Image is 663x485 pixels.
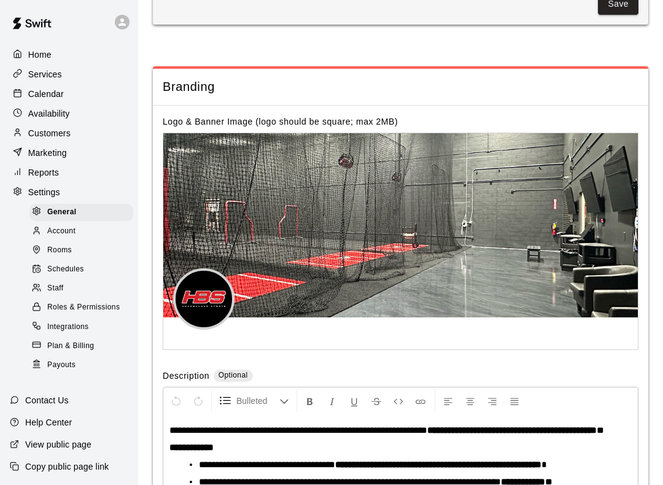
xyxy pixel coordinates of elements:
[25,394,69,406] p: Contact Us
[188,390,209,412] button: Redo
[163,117,398,126] label: Logo & Banner Image (logo should be square; max 2MB)
[29,357,133,374] div: Payouts
[166,390,187,412] button: Undo
[29,298,138,317] a: Roles & Permissions
[214,390,294,412] button: Formatting Options
[29,242,133,259] div: Rooms
[410,390,431,412] button: Insert Link
[29,203,138,222] a: General
[482,390,503,412] button: Right Align
[29,319,133,336] div: Integrations
[47,225,76,238] span: Account
[388,390,409,412] button: Insert Code
[300,390,320,412] button: Format Bold
[29,260,138,279] a: Schedules
[10,85,128,103] a: Calendar
[29,223,133,240] div: Account
[47,244,72,257] span: Rooms
[28,107,70,120] p: Availability
[29,317,138,336] a: Integrations
[10,104,128,123] a: Availability
[29,261,133,278] div: Schedules
[29,338,133,355] div: Plan & Billing
[10,45,128,64] a: Home
[28,186,60,198] p: Settings
[29,241,138,260] a: Rooms
[25,438,91,451] p: View public page
[28,127,71,139] p: Customers
[219,371,248,379] span: Optional
[47,321,89,333] span: Integrations
[29,336,138,355] a: Plan & Billing
[29,222,138,241] a: Account
[47,263,84,276] span: Schedules
[28,49,52,61] p: Home
[366,390,387,412] button: Format Strikethrough
[47,359,76,371] span: Payouts
[344,390,365,412] button: Format Underline
[163,370,209,384] label: Description
[25,416,72,429] p: Help Center
[29,279,138,298] a: Staff
[322,390,343,412] button: Format Italics
[10,163,128,182] a: Reports
[29,355,138,374] a: Payouts
[460,390,481,412] button: Center Align
[28,88,64,100] p: Calendar
[10,144,128,162] a: Marketing
[47,301,120,314] span: Roles & Permissions
[47,206,77,219] span: General
[163,79,638,95] span: Branding
[10,65,128,83] a: Services
[10,183,128,201] a: Settings
[47,340,94,352] span: Plan & Billing
[236,395,279,407] span: Bulleted List
[47,282,63,295] span: Staff
[28,166,59,179] p: Reports
[29,204,133,221] div: General
[10,124,128,142] a: Customers
[504,390,525,412] button: Justify Align
[29,299,133,316] div: Roles & Permissions
[25,460,109,473] p: Copy public page link
[438,390,459,412] button: Left Align
[28,68,62,80] p: Services
[29,280,133,297] div: Staff
[28,147,67,159] p: Marketing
